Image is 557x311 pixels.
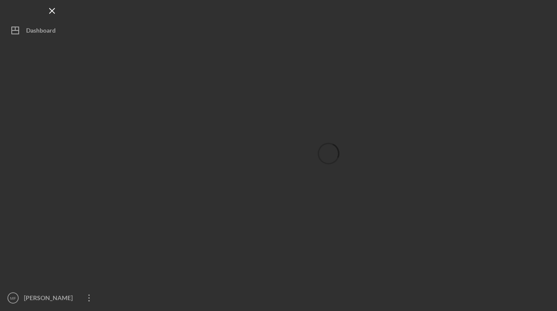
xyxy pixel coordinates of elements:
[4,289,100,307] button: MF[PERSON_NAME]
[10,296,16,301] text: MF
[4,22,100,39] button: Dashboard
[22,289,78,309] div: [PERSON_NAME]
[26,22,56,41] div: Dashboard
